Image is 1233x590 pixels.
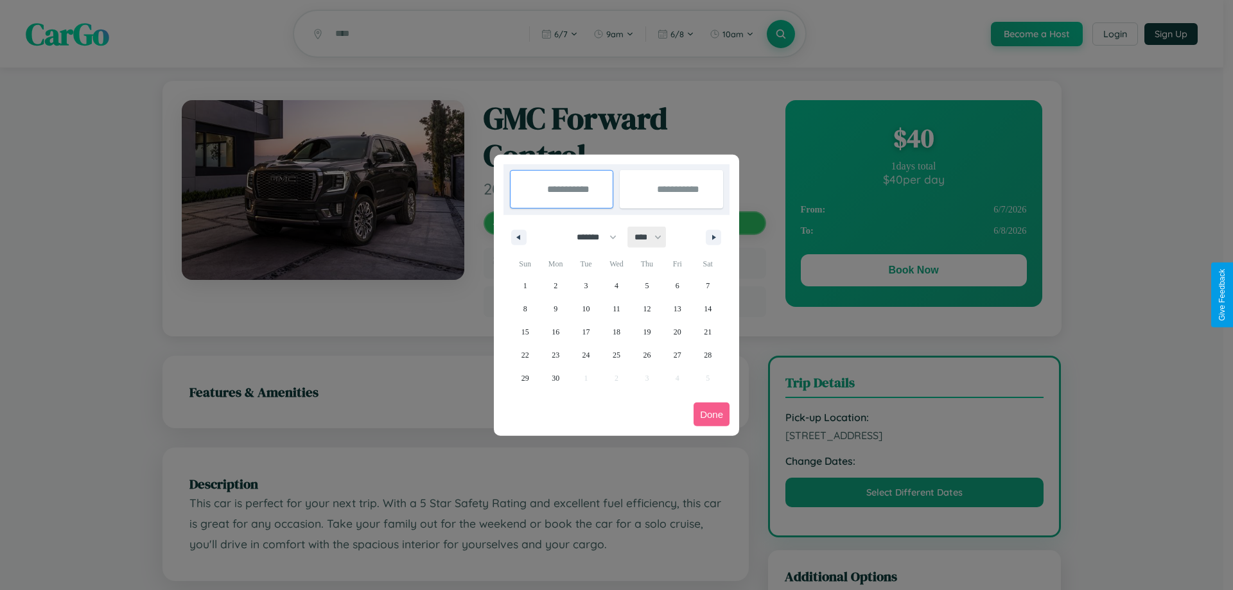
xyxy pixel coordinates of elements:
button: 20 [662,320,692,343]
button: 5 [632,274,662,297]
button: 1 [510,274,540,297]
button: 22 [510,343,540,367]
span: 10 [582,297,590,320]
span: Wed [601,254,631,274]
button: 30 [540,367,570,390]
span: 13 [674,297,681,320]
button: 9 [540,297,570,320]
button: 29 [510,367,540,390]
span: 11 [613,297,620,320]
button: 13 [662,297,692,320]
span: 1 [523,274,527,297]
span: 20 [674,320,681,343]
button: 8 [510,297,540,320]
span: Sat [693,254,723,274]
span: 5 [645,274,649,297]
span: 26 [643,343,651,367]
button: 10 [571,297,601,320]
span: 30 [552,367,559,390]
div: Give Feedback [1218,269,1227,321]
span: 8 [523,297,527,320]
span: 27 [674,343,681,367]
button: 26 [632,343,662,367]
button: Done [694,403,730,426]
span: 19 [643,320,651,343]
span: 23 [552,343,559,367]
button: 18 [601,320,631,343]
span: 14 [704,297,712,320]
span: Mon [540,254,570,274]
button: 17 [571,320,601,343]
span: 7 [706,274,710,297]
button: 28 [693,343,723,367]
button: 25 [601,343,631,367]
button: 3 [571,274,601,297]
button: 7 [693,274,723,297]
span: 25 [613,343,620,367]
button: 23 [540,343,570,367]
button: 11 [601,297,631,320]
button: 4 [601,274,631,297]
button: 16 [540,320,570,343]
span: 28 [704,343,712,367]
span: 9 [554,297,557,320]
span: 29 [521,367,529,390]
span: 4 [615,274,618,297]
button: 14 [693,297,723,320]
button: 6 [662,274,692,297]
span: 6 [676,274,679,297]
span: Thu [632,254,662,274]
span: 3 [584,274,588,297]
span: Fri [662,254,692,274]
button: 12 [632,297,662,320]
span: Tue [571,254,601,274]
span: 22 [521,343,529,367]
span: 18 [613,320,620,343]
button: 27 [662,343,692,367]
span: 21 [704,320,712,343]
button: 2 [540,274,570,297]
span: Sun [510,254,540,274]
button: 19 [632,320,662,343]
span: 12 [643,297,651,320]
button: 24 [571,343,601,367]
span: 2 [554,274,557,297]
button: 15 [510,320,540,343]
span: 24 [582,343,590,367]
span: 16 [552,320,559,343]
button: 21 [693,320,723,343]
span: 15 [521,320,529,343]
span: 17 [582,320,590,343]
